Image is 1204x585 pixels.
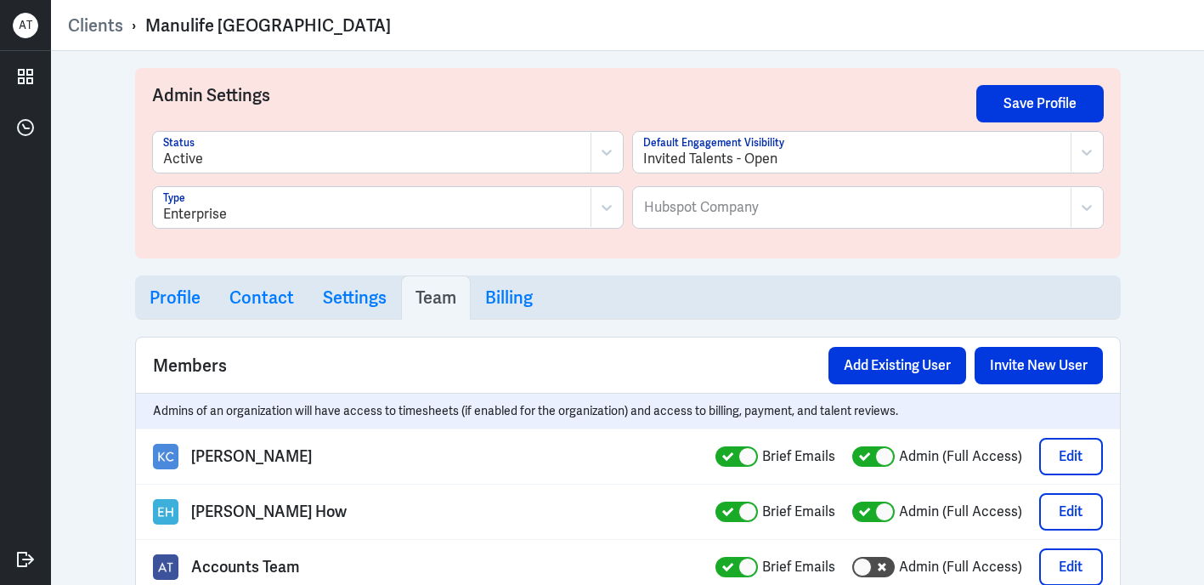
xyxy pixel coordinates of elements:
label: Admin (Full Access) [899,557,1022,577]
button: Edit [1039,493,1103,531]
div: Manulife [GEOGRAPHIC_DATA] [145,14,391,37]
h3: Profile [150,287,201,308]
p: Accounts Team [191,559,300,575]
p: [PERSON_NAME] [191,449,312,464]
h3: Team [415,287,456,308]
a: Clients [68,14,123,37]
div: Admins of an organization will have access to timesheets (if enabled for the organization) and ac... [136,393,1120,429]
h3: Settings [323,287,387,308]
label: Admin (Full Access) [899,446,1022,467]
div: A T [13,13,38,38]
h3: Admin Settings [152,85,976,131]
button: Save Profile [976,85,1104,122]
p: [PERSON_NAME] How [191,504,347,520]
button: Invite New User [975,347,1103,384]
button: Edit [1039,438,1103,475]
label: Brief Emails [762,557,835,577]
label: Admin (Full Access) [899,502,1022,522]
span: Members [153,353,227,378]
h3: Contact [229,287,294,308]
p: › [123,14,145,37]
label: Brief Emails [762,446,835,467]
h3: Billing [485,287,533,308]
button: Add Existing User [828,347,966,384]
label: Brief Emails [762,502,835,522]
